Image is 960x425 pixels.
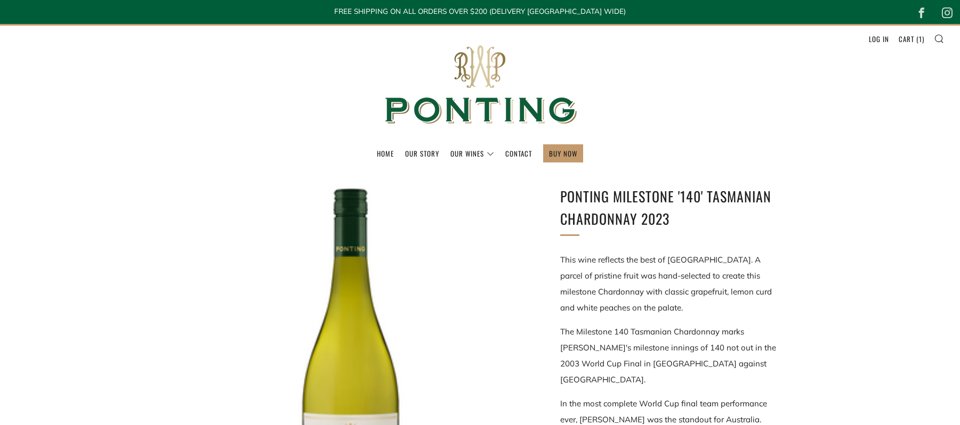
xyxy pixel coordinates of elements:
img: Ponting Wines [374,26,587,144]
a: Cart (1) [899,30,924,47]
a: Home [377,145,394,162]
a: Our Story [405,145,439,162]
span: 1 [919,34,922,44]
a: Log in [869,30,889,47]
a: Our Wines [450,145,494,162]
p: This wine reflects the best of [GEOGRAPHIC_DATA]. A parcel of pristine fruit was hand-selected to... [560,252,784,316]
p: The Milestone 140 Tasmanian Chardonnay marks [PERSON_NAME]'s milestone innings of 140 not out in ... [560,324,784,388]
a: BUY NOW [549,145,577,162]
h1: Ponting Milestone '140' Tasmanian Chardonnay 2023 [560,185,784,230]
a: Contact [505,145,532,162]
